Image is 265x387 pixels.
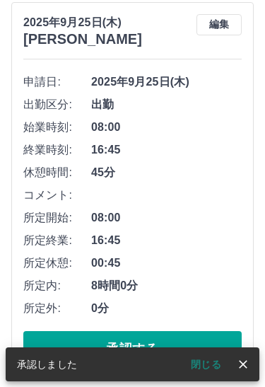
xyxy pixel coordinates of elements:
[23,14,142,31] p: 2025年9月25日(木)
[91,209,242,226] span: 08:00
[23,300,91,317] span: 所定外:
[23,232,91,249] span: 所定終業:
[91,141,242,158] span: 16:45
[23,119,91,136] span: 始業時刻:
[91,164,242,181] span: 45分
[23,74,91,91] span: 申請日:
[23,164,91,181] span: 休憩時間:
[23,31,142,47] h3: [PERSON_NAME]
[91,300,242,317] span: 0分
[91,277,242,294] span: 8時間0分
[91,119,242,136] span: 08:00
[196,14,242,35] button: 編集
[91,232,242,249] span: 16:45
[23,277,91,294] span: 所定内:
[23,209,91,226] span: 所定開始:
[232,354,254,375] button: close
[179,354,232,375] button: 閉じる
[23,141,91,158] span: 終業時刻:
[23,96,91,113] span: 出勤区分:
[17,352,77,377] div: 承認しました
[23,187,91,204] span: コメント:
[23,255,91,272] span: 所定休憩:
[23,331,242,366] button: 承認する
[91,96,242,113] span: 出勤
[91,74,242,91] span: 2025年9月25日(木)
[91,255,242,272] span: 00:45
